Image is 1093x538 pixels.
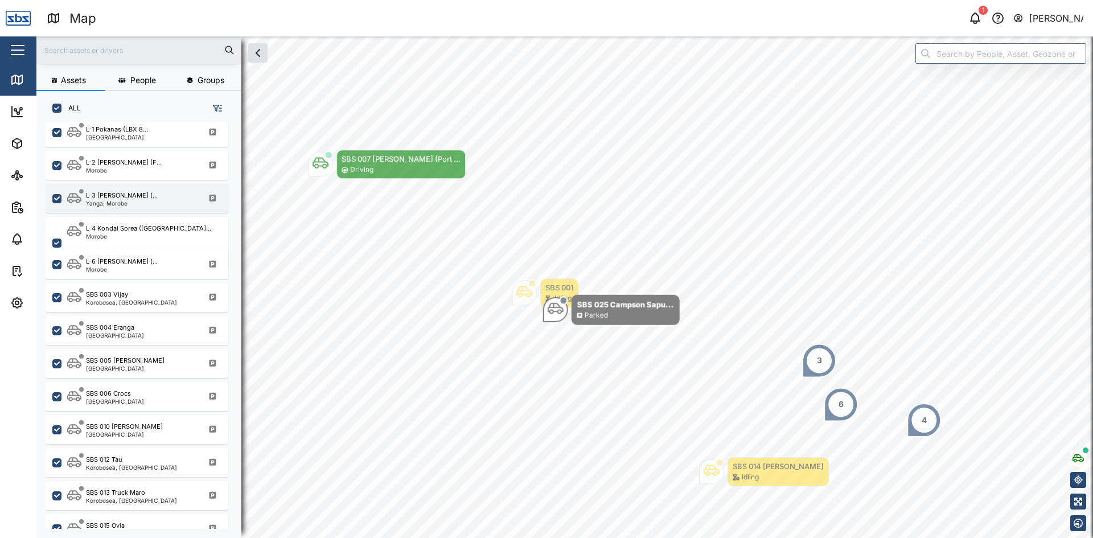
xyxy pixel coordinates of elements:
[130,76,156,84] span: People
[802,343,836,377] div: Map marker
[915,43,1086,64] input: Search by People, Asset, Geozone or Place
[545,282,573,293] div: SBS 001
[308,150,466,179] div: Map marker
[86,498,177,503] div: Korobosea, [GEOGRAPHIC_DATA]
[350,165,373,175] div: Driving
[585,310,608,321] div: Parked
[86,224,211,233] div: L-4 Kondai Sorea ([GEOGRAPHIC_DATA]...
[86,455,122,465] div: SBS 012 Tau
[86,521,125,531] div: SBS 015 Ovia
[86,389,131,399] div: SBS 006 Crocs
[86,200,158,206] div: Yanga, Morobe
[86,332,144,338] div: [GEOGRAPHIC_DATA]
[30,201,68,213] div: Reports
[6,6,31,31] img: Main Logo
[577,299,674,310] div: SBS 025 Campson Sapu...
[699,457,829,486] div: Map marker
[733,461,824,472] div: SBS 014 [PERSON_NAME]
[30,233,65,245] div: Alarms
[30,169,57,182] div: Sites
[907,403,941,437] div: Map marker
[86,488,145,498] div: SBS 013 Truck Maro
[742,472,759,483] div: Idling
[512,278,578,307] div: Map marker
[30,297,70,309] div: Settings
[86,167,162,173] div: Morobe
[1029,11,1084,26] div: [PERSON_NAME]
[86,365,165,371] div: [GEOGRAPHIC_DATA]
[86,257,158,266] div: L-6 [PERSON_NAME] (...
[61,76,86,84] span: Assets
[198,76,224,84] span: Groups
[86,465,177,470] div: Korobosea, [GEOGRAPHIC_DATA]
[554,293,572,304] div: Idling
[86,323,134,332] div: SBS 004 Eranga
[86,290,128,299] div: SBS 003 Vijay
[86,299,177,305] div: Korobosea, [GEOGRAPHIC_DATA]
[69,9,96,28] div: Map
[86,191,158,200] div: L-3 [PERSON_NAME] (...
[86,158,162,167] div: L-2 [PERSON_NAME] (F...
[86,134,148,140] div: [GEOGRAPHIC_DATA]
[61,104,81,113] label: ALL
[86,422,163,432] div: SBS 010 [PERSON_NAME]
[30,265,61,277] div: Tasks
[86,399,144,404] div: [GEOGRAPHIC_DATA]
[30,105,81,118] div: Dashboard
[36,36,1093,538] canvas: Map
[839,399,844,411] div: 6
[86,125,148,134] div: L-1 Pokanas (LBX 8...
[817,355,822,367] div: 3
[86,266,158,272] div: Morobe
[46,122,241,529] div: grid
[86,233,211,239] div: Morobe
[30,137,65,150] div: Assets
[86,356,165,365] div: SBS 005 [PERSON_NAME]
[979,6,988,15] div: 1
[543,295,680,325] div: Map marker
[30,73,55,86] div: Map
[824,387,858,421] div: Map marker
[342,153,461,165] div: SBS 007 [PERSON_NAME] (Port ...
[1013,10,1084,26] button: [PERSON_NAME]
[922,414,927,426] div: 4
[43,42,235,59] input: Search assets or drivers
[86,432,163,437] div: [GEOGRAPHIC_DATA]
